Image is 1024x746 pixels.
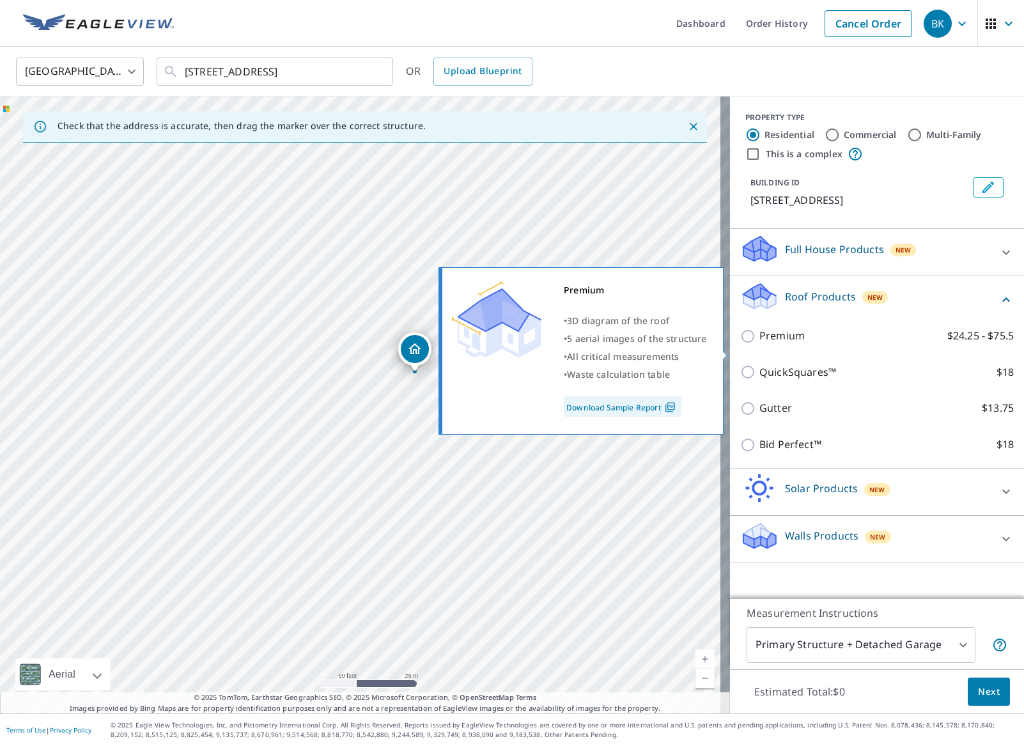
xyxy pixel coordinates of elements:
[567,368,670,380] span: Waste calculation table
[567,332,706,345] span: 5 aerial images of the structure
[867,292,883,302] span: New
[973,177,1004,198] button: Edit building 1
[564,281,707,299] div: Premium
[567,350,679,362] span: All critical measurements
[844,128,897,141] label: Commercial
[185,54,367,89] input: Search by address or latitude-longitude
[750,192,968,208] p: [STREET_ADDRESS]
[740,474,1014,510] div: Solar ProductsNew
[740,521,1014,557] div: Walls ProductsNew
[745,112,1009,123] div: PROPERTY TYPE
[785,481,858,496] p: Solar Products
[444,63,522,79] span: Upload Blueprint
[398,332,431,372] div: Dropped pin, building 1, Residential property, 4979 Gulf Of Mexico Dr Longboat Key, FL 34228
[759,328,805,344] p: Premium
[785,242,884,257] p: Full House Products
[50,726,91,734] a: Privacy Policy
[433,58,532,86] a: Upload Blueprint
[997,437,1014,453] p: $18
[992,637,1007,653] span: Your report will include the primary structure and a detached garage if one exists.
[564,366,707,384] div: •
[567,315,669,327] span: 3D diagram of the roof
[6,726,91,734] p: |
[759,364,836,380] p: QuickSquares™
[194,692,537,703] span: © 2025 TomTom, Earthstar Geographics SIO, © 2025 Microsoft Corporation, ©
[23,14,174,33] img: EV Logo
[924,10,952,38] div: BK
[896,245,912,255] span: New
[982,400,1014,416] p: $13.75
[764,128,814,141] label: Residential
[16,54,144,89] div: [GEOGRAPHIC_DATA]
[997,364,1014,380] p: $18
[406,58,532,86] div: OR
[662,401,679,413] img: Pdf Icon
[564,348,707,366] div: •
[6,726,46,734] a: Terms of Use
[516,692,537,702] a: Terms
[825,10,912,37] a: Cancel Order
[15,658,111,690] div: Aerial
[695,669,715,688] a: Current Level 19, Zoom Out
[740,281,1014,318] div: Roof ProductsNew
[747,627,975,663] div: Primary Structure + Detached Garage
[564,396,681,417] a: Download Sample Report
[45,658,79,690] div: Aerial
[111,720,1018,740] p: © 2025 Eagle View Technologies, Inc. and Pictometry International Corp. All Rights Reserved. Repo...
[744,678,855,706] p: Estimated Total: $0
[766,148,842,160] label: This is a complex
[460,692,513,702] a: OpenStreetMap
[750,177,800,188] p: BUILDING ID
[785,289,856,304] p: Roof Products
[747,605,1007,621] p: Measurement Instructions
[564,330,707,348] div: •
[685,118,702,135] button: Close
[759,437,821,453] p: Bid Perfect™
[926,128,982,141] label: Multi-Family
[978,684,1000,700] span: Next
[968,678,1010,706] button: Next
[452,281,541,358] img: Premium
[58,120,426,132] p: Check that the address is accurate, then drag the marker over the correct structure.
[869,485,885,495] span: New
[785,528,858,543] p: Walls Products
[564,312,707,330] div: •
[695,649,715,669] a: Current Level 19, Zoom In
[870,532,886,542] span: New
[947,328,1014,344] p: $24.25 - $75.5
[740,234,1014,270] div: Full House ProductsNew
[759,400,792,416] p: Gutter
